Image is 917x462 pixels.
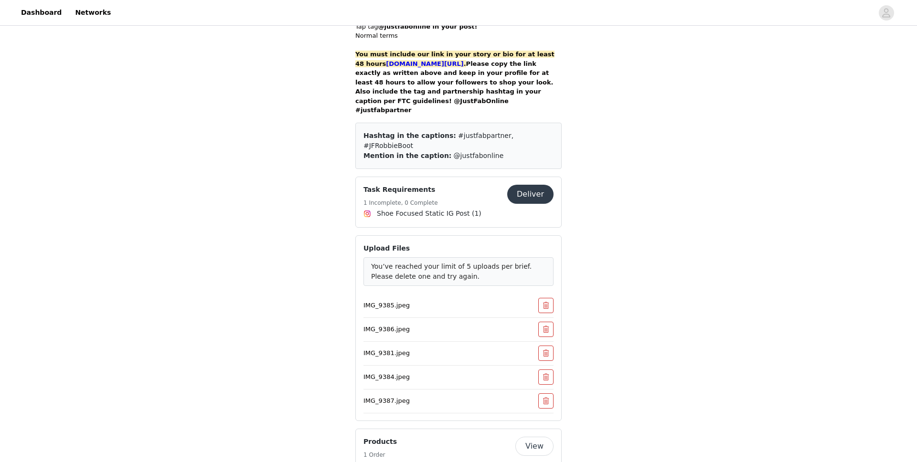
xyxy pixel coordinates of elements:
span: @justfabonline [454,152,504,159]
h5: 1 Order [363,451,397,459]
strong: @justfabonline in your post! [378,23,477,30]
a: Networks [69,2,117,23]
span: Mention in the caption: [363,152,451,159]
strong: You must include our link in your story or bio for at least 48 hours [355,51,554,67]
div: You’ve reached your limit of 5 uploads per brief. Please delete one and try again. [371,262,546,282]
p: Tap tag [355,22,562,31]
p: IMG_9385.jpeg [363,301,515,310]
span: Hashtag in the captions: [363,132,456,139]
img: Instagram Icon [363,210,371,218]
p: IMG_9381.jpeg [363,348,515,358]
a: Dashboard [15,2,67,23]
span: Shoe Focused Static IG Post (1) [377,209,481,219]
a: [DOMAIN_NAME][URL] [386,60,463,67]
h5: 1 Incomplete, 0 Complete [363,199,438,207]
h4: Products [363,437,397,447]
button: Deliver [507,185,554,204]
button: View [515,437,554,456]
div: Task Requirements [355,177,562,228]
p: IMG_9386.jpeg [363,325,515,334]
strong: . [386,60,466,67]
p: Normal terms [355,31,562,41]
span: #justfabpartner, #JFRobbieBoot [363,132,513,149]
p: IMG_9384.jpeg [363,372,515,382]
h4: Task Requirements [363,185,438,195]
p: IMG_9387.jpeg [363,396,515,406]
div: avatar [882,5,891,21]
h4: Upload Files [363,243,554,253]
